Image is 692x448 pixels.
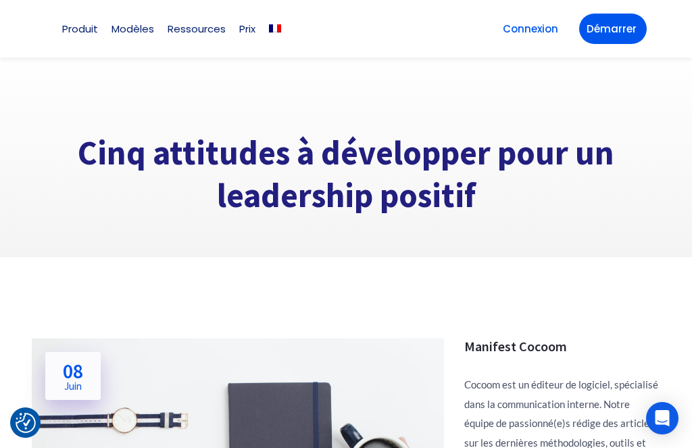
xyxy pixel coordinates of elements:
[579,14,647,44] a: Démarrer
[112,24,154,34] a: Modèles
[63,361,83,391] h2: 08
[168,24,226,34] a: Ressources
[32,132,660,217] h1: Cinq attitudes à développer pour un leadership positif
[464,338,660,355] h3: Manifest Cocoom
[45,352,101,400] a: 08Juin
[62,24,98,34] a: Produit
[63,381,83,391] span: Juin
[495,14,566,44] a: Connexion
[239,24,255,34] a: Prix
[646,402,678,434] div: Open Intercom Messenger
[16,413,36,433] button: Consent Preferences
[269,24,281,32] img: Français
[16,413,36,433] img: Revisit consent button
